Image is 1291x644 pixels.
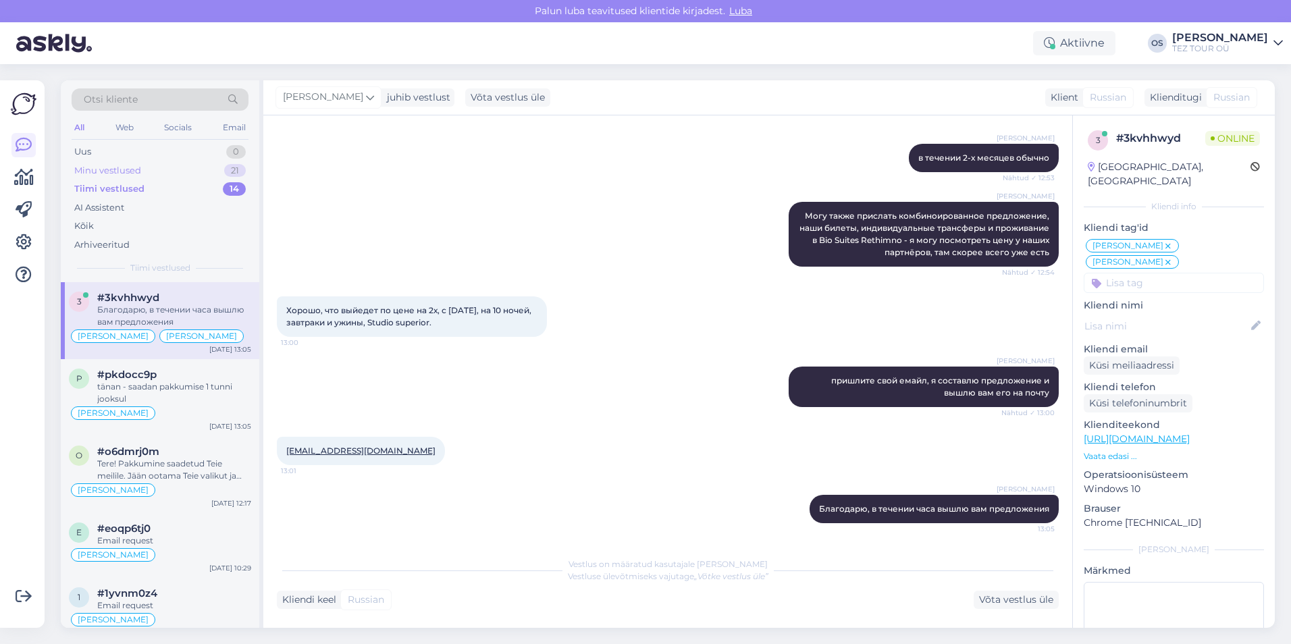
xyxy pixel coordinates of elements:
[1033,31,1115,55] div: Aktiivne
[74,164,141,178] div: Minu vestlused
[281,466,332,476] span: 13:01
[78,409,149,417] span: [PERSON_NAME]
[1084,433,1190,445] a: [URL][DOMAIN_NAME]
[1001,408,1055,418] span: Nähtud ✓ 13:00
[1144,90,1202,105] div: Klienditugi
[1084,298,1264,313] p: Kliendi nimi
[72,119,87,136] div: All
[569,559,768,569] span: Vestlus on määratud kasutajale [PERSON_NAME]
[1213,90,1250,105] span: Russian
[1088,160,1250,188] div: [GEOGRAPHIC_DATA], [GEOGRAPHIC_DATA]
[819,504,1049,514] span: Благодарю, в течении часа вышлю вам предложения
[1092,258,1163,266] span: [PERSON_NAME]
[97,292,159,304] span: #3kvhhwyd
[78,332,149,340] span: [PERSON_NAME]
[1084,516,1264,530] p: Chrome [TECHNICAL_ID]
[1084,319,1248,333] input: Lisa nimi
[1084,342,1264,356] p: Kliendi email
[286,305,533,327] span: Хорошо, что выйедет по цене на 2х, с [DATE], на 10 ночей, завтраки и ужины, Studio superior.
[1004,524,1055,534] span: 13:05
[997,133,1055,143] span: [PERSON_NAME]
[568,571,768,581] span: Vestluse ülevõtmiseks vajutage
[831,375,1051,398] span: пришлите свой емайл, я составлю предложение и вышлю вам его на почту
[220,119,248,136] div: Email
[1172,32,1268,43] div: [PERSON_NAME]
[97,446,159,458] span: #o6dmrj0m
[97,535,251,547] div: Email request
[1084,543,1264,556] div: [PERSON_NAME]
[1084,200,1264,213] div: Kliendi info
[76,450,82,460] span: o
[11,91,36,117] img: Askly Logo
[76,373,82,383] span: p
[381,90,450,105] div: juhib vestlust
[226,145,246,159] div: 0
[1084,482,1264,496] p: Windows 10
[286,446,436,456] a: [EMAIL_ADDRESS][DOMAIN_NAME]
[1084,450,1264,462] p: Vaata edasi ...
[97,458,251,482] div: Tere! Pakkumine saadetud Teie meilile. Jään ootama Teie valikut ja broneerimissoovi andmetega.
[283,90,363,105] span: [PERSON_NAME]
[1092,242,1163,250] span: [PERSON_NAME]
[1172,32,1283,54] a: [PERSON_NAME]TEZ TOUR OÜ
[113,119,136,136] div: Web
[1096,135,1101,145] span: 3
[1172,43,1268,54] div: TEZ TOUR OÜ
[97,304,251,328] div: Благодарю, в течении часа вышлю вам предложения
[74,145,91,159] div: Uus
[223,182,246,196] div: 14
[1002,267,1055,277] span: Nähtud ✓ 12:54
[74,238,130,252] div: Arhiveeritud
[348,593,384,607] span: Russian
[78,486,149,494] span: [PERSON_NAME]
[1084,468,1264,482] p: Operatsioonisüsteem
[974,591,1059,609] div: Võta vestlus üle
[97,381,251,405] div: tänan - saadan pakkumise 1 tunni jooksul
[1084,380,1264,394] p: Kliendi telefon
[77,296,82,306] span: 3
[1084,221,1264,235] p: Kliendi tag'id
[1084,564,1264,578] p: Märkmed
[161,119,194,136] div: Socials
[97,369,157,381] span: #pkdocc9p
[224,164,246,178] div: 21
[76,527,82,537] span: e
[1084,273,1264,293] input: Lisa tag
[997,484,1055,494] span: [PERSON_NAME]
[209,421,251,431] div: [DATE] 13:05
[209,344,251,354] div: [DATE] 13:05
[1084,394,1192,412] div: Küsi telefoninumbrit
[130,262,190,274] span: Tiimi vestlused
[1045,90,1078,105] div: Klient
[281,338,332,348] span: 13:00
[725,5,756,17] span: Luba
[74,219,94,233] div: Kõik
[1003,173,1055,183] span: Nähtud ✓ 12:53
[166,332,237,340] span: [PERSON_NAME]
[997,191,1055,201] span: [PERSON_NAME]
[1148,34,1167,53] div: OS
[1084,502,1264,516] p: Brauser
[209,563,251,573] div: [DATE] 10:29
[78,616,149,624] span: [PERSON_NAME]
[1090,90,1126,105] span: Russian
[277,593,336,607] div: Kliendi keel
[211,498,251,508] div: [DATE] 12:17
[78,551,149,559] span: [PERSON_NAME]
[1084,356,1180,375] div: Küsi meiliaadressi
[97,522,151,535] span: #eoqp6tj0
[74,201,124,215] div: AI Assistent
[918,153,1049,163] span: в течении 2-х месяцев обычно
[1205,131,1260,146] span: Online
[84,92,138,107] span: Otsi kliente
[799,211,1051,257] span: Могу также прислать комбиноированное предложение, наши билеты, индивидуальные трансферы и прожива...
[78,592,80,602] span: 1
[1084,418,1264,432] p: Klienditeekond
[74,182,144,196] div: Tiimi vestlused
[1116,130,1205,146] div: # 3kvhhwyd
[997,356,1055,366] span: [PERSON_NAME]
[97,587,157,599] span: #1yvnm0z4
[694,571,768,581] i: „Võtke vestlus üle”
[465,88,550,107] div: Võta vestlus üle
[97,599,251,612] div: Email request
